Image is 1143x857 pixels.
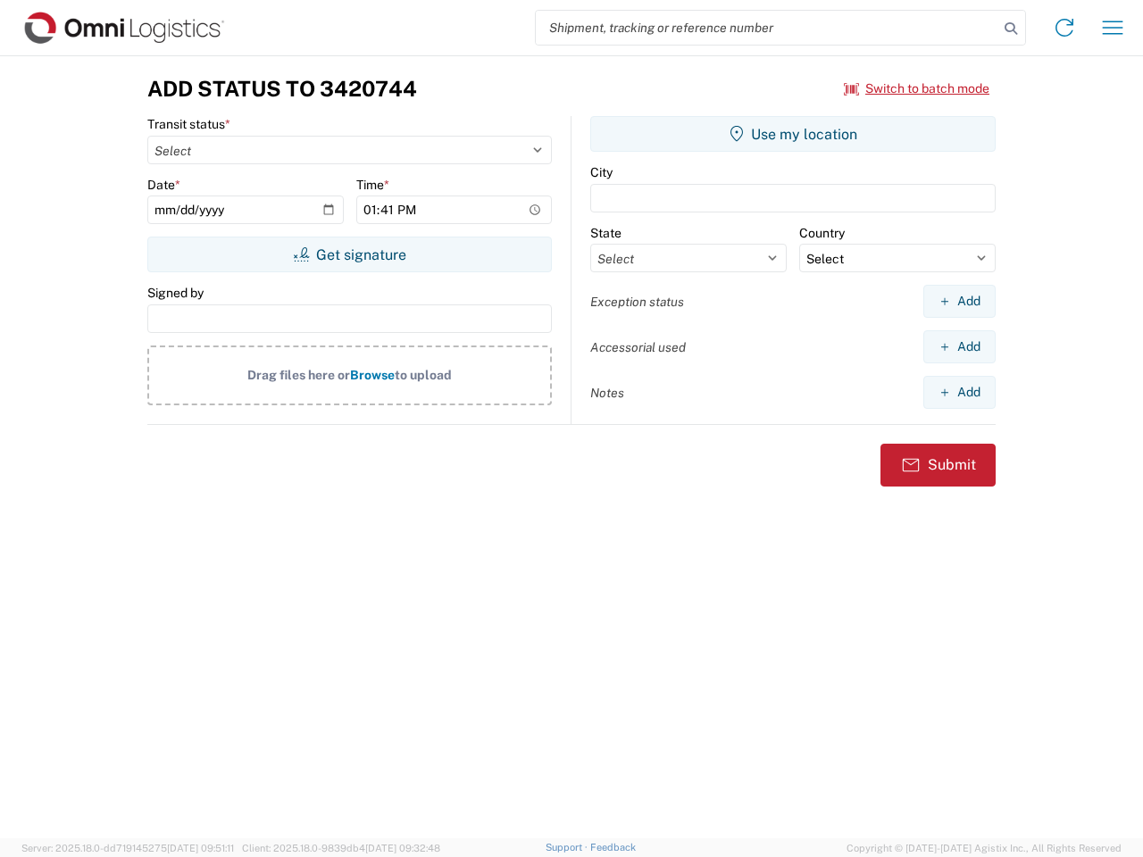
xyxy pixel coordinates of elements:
[923,285,996,318] button: Add
[147,285,204,301] label: Signed by
[799,225,845,241] label: Country
[350,368,395,382] span: Browse
[590,385,624,401] label: Notes
[880,444,996,487] button: Submit
[590,294,684,310] label: Exception status
[590,225,622,241] label: State
[844,74,989,104] button: Switch to batch mode
[21,843,234,853] span: Server: 2025.18.0-dd719145275
[167,843,234,853] span: [DATE] 09:51:11
[147,177,180,193] label: Date
[923,330,996,363] button: Add
[536,11,998,45] input: Shipment, tracking or reference number
[365,843,440,853] span: [DATE] 09:32:48
[590,164,613,180] label: City
[247,368,350,382] span: Drag files here or
[590,116,996,152] button: Use my location
[147,116,230,132] label: Transit status
[356,177,389,193] label: Time
[590,339,686,355] label: Accessorial used
[147,237,552,272] button: Get signature
[147,76,417,102] h3: Add Status to 3420744
[847,840,1122,856] span: Copyright © [DATE]-[DATE] Agistix Inc., All Rights Reserved
[923,376,996,409] button: Add
[395,368,452,382] span: to upload
[242,843,440,853] span: Client: 2025.18.0-9839db4
[546,842,590,853] a: Support
[590,842,636,853] a: Feedback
